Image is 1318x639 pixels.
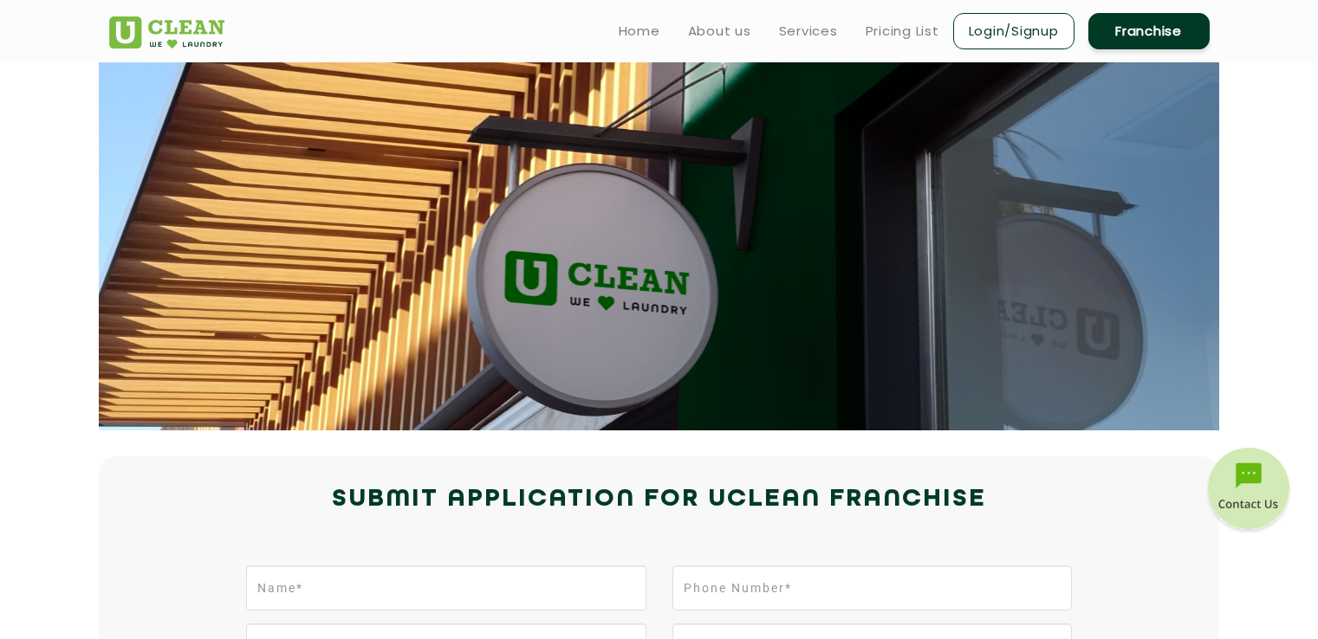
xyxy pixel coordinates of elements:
[688,21,751,42] a: About us
[672,565,1072,610] input: Phone Number*
[109,479,1210,520] h2: Submit Application for UCLEAN FRANCHISE
[866,21,939,42] a: Pricing List
[619,21,660,42] a: Home
[953,13,1075,49] a: Login/Signup
[109,16,224,48] img: UClean Laundry and Dry Cleaning
[779,21,838,42] a: Services
[1088,13,1210,49] a: Franchise
[1205,448,1292,534] img: contact-btn
[246,565,646,610] input: Name*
